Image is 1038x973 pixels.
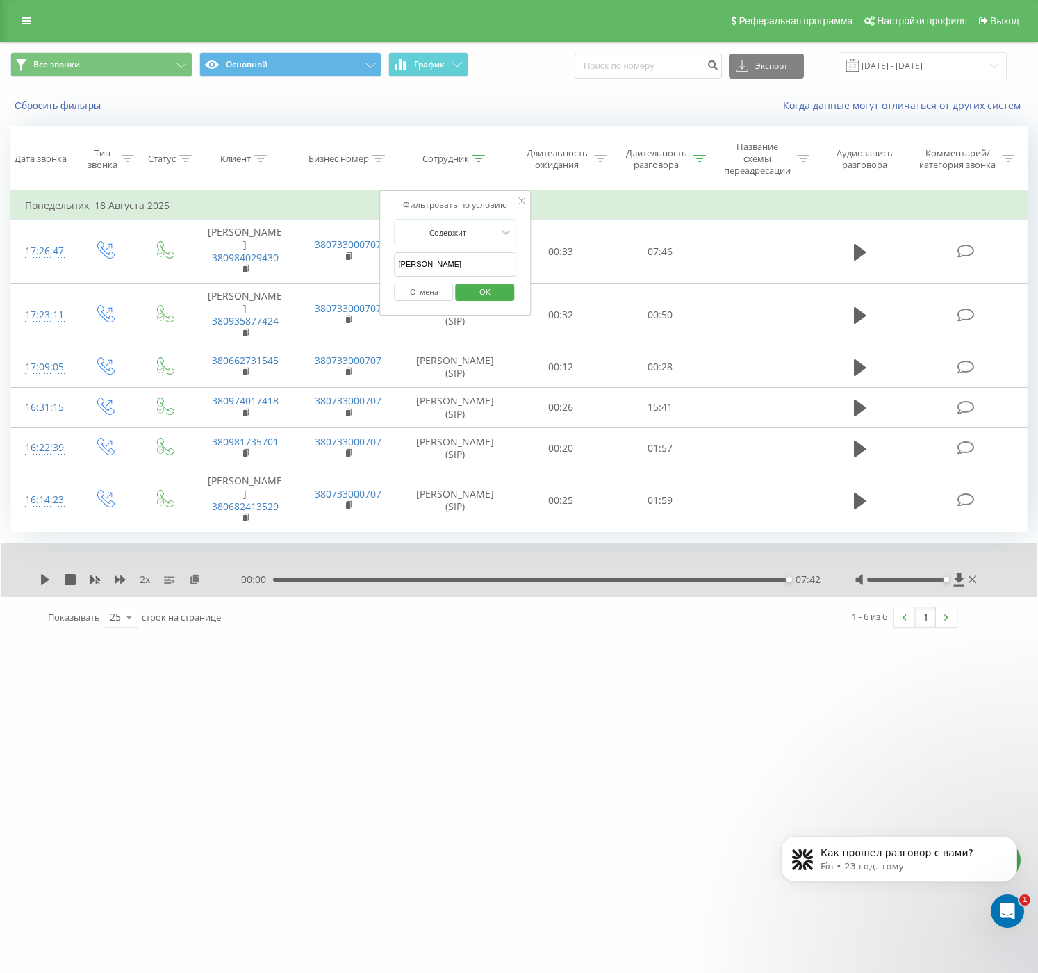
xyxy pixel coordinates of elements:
td: 00:50 [610,284,709,347]
div: Аудиозапись разговора [825,147,905,171]
span: Все звонки [33,59,80,70]
a: 1 [915,607,936,627]
td: 00:26 [511,387,610,427]
a: 380682413529 [212,500,279,513]
div: Accessibility label [944,577,949,582]
div: Клиент [220,153,251,165]
button: Экспорт [729,54,804,79]
td: [PERSON_NAME] [193,220,297,284]
div: 1 - 6 из 6 [852,610,887,623]
span: 1 [1019,894,1030,906]
div: Длительность разговора [623,147,690,171]
td: [PERSON_NAME] (SIP) [399,428,511,468]
div: Длительность ожидания [523,147,591,171]
a: 380733000707 [315,302,381,315]
div: Дата звонка [15,153,67,165]
input: Поиск по номеру [575,54,722,79]
div: 16:31:15 [25,394,60,421]
td: 07:46 [610,220,709,284]
a: 380984029430 [212,251,279,264]
div: Название схемы переадресации [722,141,793,177]
a: 380974017418 [212,394,279,407]
a: 380733000707 [315,354,381,367]
td: [PERSON_NAME] (SIP) [399,387,511,427]
input: Введите значение [395,252,517,277]
div: 16:14:23 [25,486,60,514]
span: строк на странице [142,611,221,623]
div: 25 [110,610,121,624]
div: Accessibility label [786,577,792,582]
td: 00:20 [511,428,610,468]
td: [PERSON_NAME] (SIP) [399,347,511,387]
button: Все звонки [10,52,192,77]
button: Сбросить фильтры [10,99,108,112]
span: 07:42 [796,573,821,587]
span: OK [466,281,504,302]
span: Настройки профиля [877,15,967,26]
td: 00:28 [610,347,709,387]
button: График [388,52,468,77]
td: 15:41 [610,387,709,427]
div: 17:09:05 [25,354,60,381]
div: 17:26:47 [25,238,60,265]
div: Тип звонка [87,147,118,171]
button: Основной [199,52,381,77]
div: Статус [148,153,176,165]
button: Отмена [395,284,454,301]
span: Реферальная программа [739,15,852,26]
span: График [414,60,445,69]
span: 00:00 [241,573,273,587]
div: Фильтровать по условию [395,198,517,212]
td: 00:32 [511,284,610,347]
div: 17:23:11 [25,302,60,329]
td: [PERSON_NAME] (SIP) [399,468,511,532]
a: 380935877424 [212,314,279,327]
td: 01:59 [610,468,709,532]
td: 00:12 [511,347,610,387]
div: Сотрудник [422,153,469,165]
a: 380733000707 [315,238,381,251]
span: Выход [990,15,1019,26]
a: Когда данные могут отличаться от других систем [783,99,1028,112]
div: Бизнес номер [308,153,369,165]
div: Комментарий/категория звонка [917,147,998,171]
iframe: Intercom live chat [991,894,1024,928]
span: 2 x [140,573,150,587]
a: 380733000707 [315,435,381,448]
td: 00:33 [511,220,610,284]
span: Показывать [48,611,100,623]
td: [PERSON_NAME] [193,284,297,347]
a: 380733000707 [315,394,381,407]
button: OK [455,284,514,301]
iframe: Intercom notifications повідомлення [760,807,1038,935]
td: 00:25 [511,468,610,532]
div: 16:22:39 [25,434,60,461]
a: 380662731545 [212,354,279,367]
td: Понедельник, 18 Августа 2025 [11,192,1028,220]
td: 01:57 [610,428,709,468]
a: 380981735701 [212,435,279,448]
td: [PERSON_NAME] [193,468,297,532]
a: 380733000707 [315,487,381,500]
